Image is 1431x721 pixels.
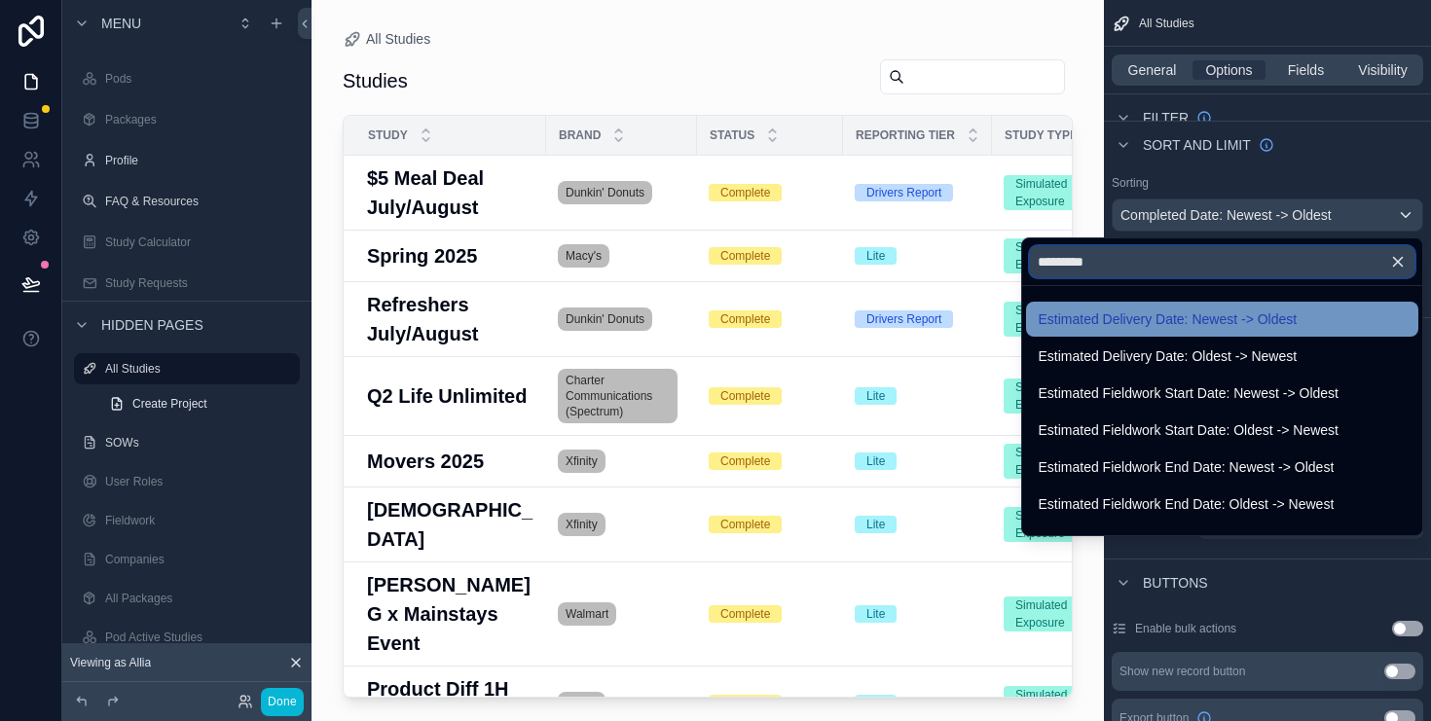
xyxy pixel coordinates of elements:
a: Macy's [558,240,685,271]
a: Xfinity [558,450,605,473]
div: Complete [720,387,770,405]
a: Xfinity [558,692,605,715]
a: Lite [855,452,980,470]
a: Xfinity [558,446,685,477]
div: Simulated Exposure [1015,596,1115,631]
a: Walmart [558,602,616,626]
span: Dunkin' Donuts [566,185,644,200]
a: Complete [709,387,831,405]
div: Complete [720,605,770,623]
span: Xfinity [566,517,598,532]
div: Drivers Report [866,184,941,201]
a: Drivers Report [855,184,980,201]
a: Simulated Exposure [1004,596,1126,631]
a: Lite [855,695,980,712]
a: Simulated Exposure [1004,175,1126,210]
a: Spring 2025 [367,241,534,270]
span: Status [710,127,754,143]
span: Brand [559,127,601,143]
a: $5 Meal Deal July/August [367,163,534,222]
span: Macy's [566,248,602,264]
a: Simulated Exposure [1004,302,1126,337]
a: Dunkin' Donuts [558,177,685,208]
a: Complete [709,247,831,265]
a: Xfinity [558,509,685,540]
span: Estimated Fieldwork End Date: Newest -> Oldest [1038,455,1334,479]
a: Xfinity [558,513,605,536]
div: Simulated Exposure [1015,379,1115,414]
h3: Movers 2025 [367,447,484,476]
span: Estimated Fieldwork End Date: Oldest -> Newest [1038,492,1334,516]
a: Q2 Life Unlimited [367,381,534,411]
span: Estimated Delivery Date: Newest -> Oldest [1038,307,1297,331]
div: Lite [866,247,885,265]
div: Complete [720,247,770,265]
a: Movers 2025 [367,447,534,476]
div: Complete [720,310,770,328]
a: Charter Communications (Spectrum) [558,365,685,427]
a: Simulated Exposure [1004,507,1126,542]
span: Charter Communications (Spectrum) [566,373,670,419]
a: Complete [709,516,831,533]
div: Complete [720,516,770,533]
a: Dunkin' Donuts [558,307,652,331]
span: Estimated Delivery Date: Oldest -> Newest [1038,344,1297,368]
div: Complete [720,695,770,712]
a: Simulated Exposure [1004,379,1126,414]
a: Simulated Exposure [1004,238,1126,273]
a: All Studies [343,29,430,49]
a: [PERSON_NAME] G x Mainstays Event [367,570,534,658]
a: Simulated Exposure [1004,686,1126,721]
div: Complete [720,452,770,470]
span: Estimated Fieldwork Start Date: Newest -> Oldest [1038,381,1339,405]
a: Complete [709,452,831,470]
div: Simulated Exposure [1015,175,1115,210]
div: Simulated Exposure [1015,444,1115,479]
a: Simulated Exposure [1004,444,1126,479]
span: All Studies [366,29,430,49]
span: Dunkin' Donuts [566,311,644,327]
div: Drivers Report [866,310,941,328]
a: Walmart [558,598,685,630]
div: Simulated Exposure [1015,238,1115,273]
a: Complete [709,184,831,201]
span: Study [368,127,408,143]
div: Complete [720,184,770,201]
a: Xfinity [558,688,685,719]
a: Lite [855,516,980,533]
div: Simulated Exposure [1015,302,1115,337]
div: Lite [866,387,885,405]
div: Lite [866,516,885,533]
a: Lite [855,605,980,623]
span: Walmart [566,606,608,622]
h1: Studies [343,67,408,94]
span: Estimated Fieldwork Start Date: Oldest -> Newest [1038,418,1339,442]
a: Dunkin' Donuts [558,304,685,335]
a: Refreshers July/August [367,290,534,348]
a: Macy's [558,244,609,268]
div: Simulated Exposure [1015,507,1115,542]
a: Complete [709,695,831,712]
a: [DEMOGRAPHIC_DATA] [367,495,534,554]
h3: Spring 2025 [367,241,477,270]
div: Simulated Exposure [1015,686,1115,721]
span: Xfinity [566,696,598,711]
a: Lite [855,387,980,405]
span: Study Type [1005,127,1078,143]
h3: Q2 Life Unlimited [367,381,527,411]
span: Reporting Tier [856,127,955,143]
a: Dunkin' Donuts [558,181,652,204]
a: Charter Communications (Spectrum) [558,369,678,423]
a: Lite [855,247,980,265]
span: Xfinity [566,453,598,469]
span: Original Estimated Delivery Date: Newest -> Oldest [1038,529,1347,553]
div: Lite [866,452,885,470]
a: Complete [709,310,831,328]
a: Drivers Report [855,310,980,328]
div: Lite [866,605,885,623]
a: Complete [709,605,831,623]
